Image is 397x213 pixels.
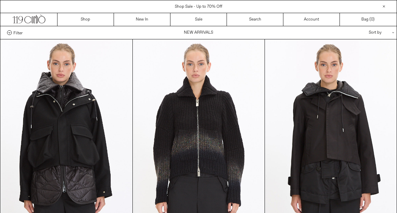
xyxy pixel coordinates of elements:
span: ) [371,16,374,23]
a: New In [114,13,170,26]
a: Search [227,13,283,26]
div: Sort by [329,26,390,39]
a: Shop [57,13,114,26]
a: Bag () [340,13,396,26]
span: 0 [371,17,373,22]
a: Shop Sale - Up to 70% Off [175,4,222,9]
a: Account [283,13,340,26]
a: Sale [170,13,227,26]
span: Filter [13,30,23,35]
